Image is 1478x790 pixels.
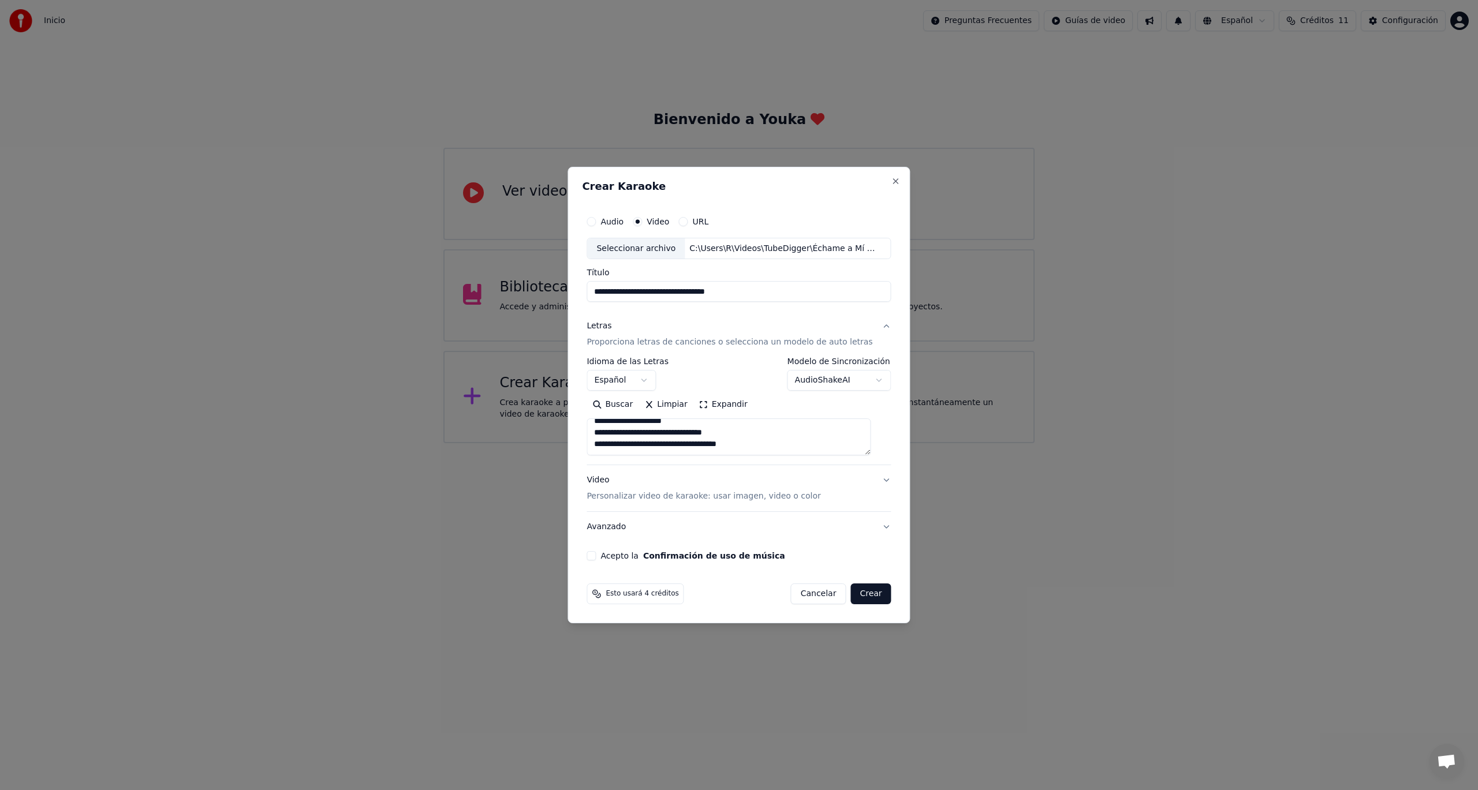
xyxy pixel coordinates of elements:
[587,312,891,358] button: LetrasProporciona letras de canciones o selecciona un modelo de auto letras
[587,337,872,349] p: Proporciona letras de canciones o selecciona un modelo de auto letras
[587,466,891,512] button: VideoPersonalizar video de karaoke: usar imagen, video o color
[587,491,820,502] p: Personalizar video de karaoke: usar imagen, video o color
[587,396,639,414] button: Buscar
[600,218,624,226] label: Audio
[647,218,669,226] label: Video
[791,583,846,604] button: Cancelar
[587,475,820,503] div: Video
[587,358,669,366] label: Idioma de las Letras
[606,589,678,598] span: Esto usará 4 créditos
[787,358,891,366] label: Modelo de Sincronización
[587,358,891,465] div: LetrasProporciona letras de canciones o selecciona un modelo de auto letras
[600,552,785,560] label: Acepto la
[693,396,753,414] button: Expandir
[639,396,693,414] button: Limpiar
[587,321,611,332] div: Letras
[685,243,881,254] div: C:\Users\R\Videos\TubeDigger\Échame a Mí la Culpa - 1080x1080 1683K.webm
[582,181,895,192] h2: Crear Karaoke
[643,552,785,560] button: Acepto la
[692,218,708,226] label: URL
[587,269,891,277] label: Título
[587,238,685,259] div: Seleccionar archivo
[587,512,891,542] button: Avanzado
[850,583,891,604] button: Crear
